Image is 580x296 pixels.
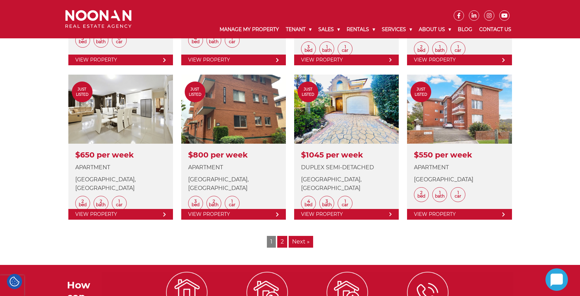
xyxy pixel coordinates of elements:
[65,10,132,28] img: Noonan Real Estate Agency
[289,236,313,248] a: Next »
[282,21,315,38] a: Tenant
[476,21,515,38] a: Contact Us
[185,87,205,97] span: Just Listed
[216,21,282,38] a: Manage My Property
[410,87,431,97] span: Just Listed
[72,87,93,97] span: Just Listed
[315,21,343,38] a: Sales
[415,21,454,38] a: About Us
[343,21,378,38] a: Rentals
[378,21,415,38] a: Services
[277,236,287,248] a: 2
[298,87,318,97] span: Just Listed
[7,274,22,289] div: Cookie Settings
[267,236,276,248] span: 1
[454,21,476,38] a: Blog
